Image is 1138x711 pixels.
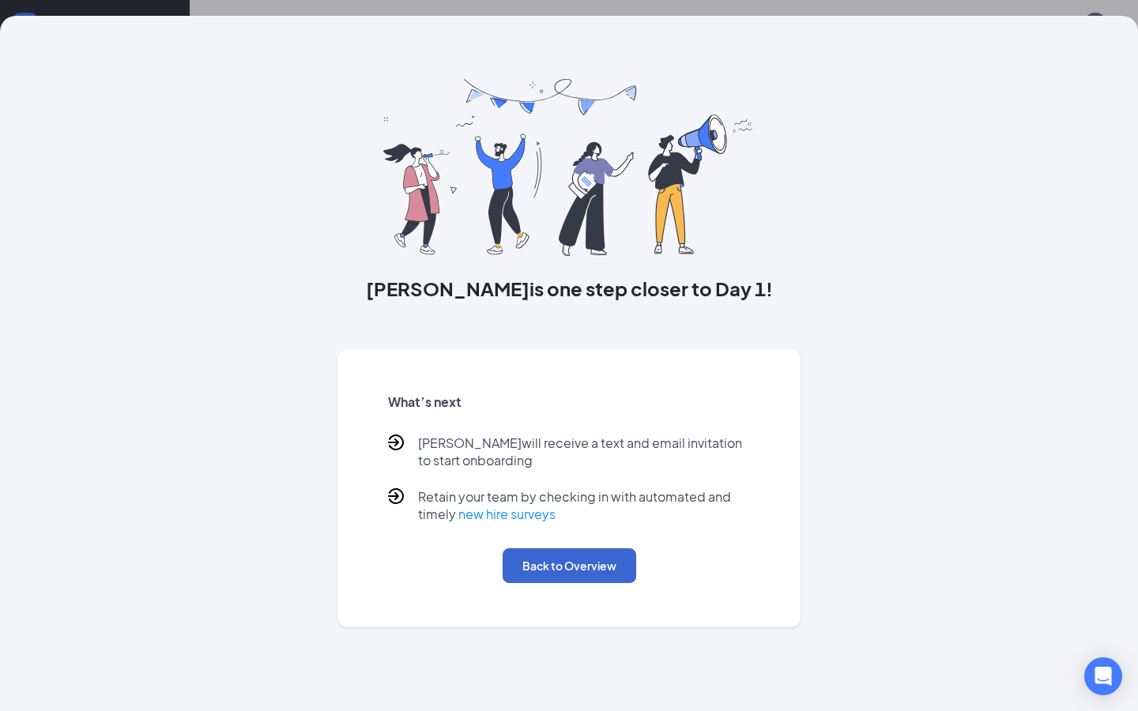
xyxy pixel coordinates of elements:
[1084,657,1122,695] div: Open Intercom Messenger
[503,548,636,583] button: Back to Overview
[458,506,556,522] a: new hire surveys
[337,275,801,302] h3: [PERSON_NAME] is one step closer to Day 1!
[418,434,751,469] p: [PERSON_NAME] will receive a text and email invitation to start onboarding
[383,79,754,256] img: you are all set
[388,393,751,411] h5: What’s next
[418,488,751,523] p: Retain your team by checking in with automated and timely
